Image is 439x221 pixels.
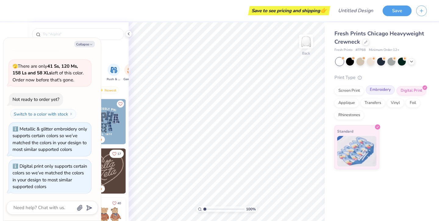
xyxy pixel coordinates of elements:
[42,31,120,37] input: Try "Alpha"
[12,163,87,190] div: Digital print only supports certain colors so we’ve matched the colors in your design to most sim...
[334,111,364,120] div: Rhinestones
[96,87,119,94] div: Newest
[117,152,121,155] span: 17
[107,64,121,82] button: filter button
[81,148,126,194] img: 12710c6a-dcc0-49ce-8688-7fe8d5f96fe2
[246,206,256,212] span: 100 %
[355,48,366,53] span: # FP88
[12,126,87,153] div: Metallic & glitter embroidery only supports certain colors so we’ve matched the colors in your de...
[69,112,73,116] img: Switch to a color with stock
[406,98,420,108] div: Foil
[74,41,95,47] button: Collapse
[126,99,171,144] img: a3f22b06-4ee5-423c-930f-667ff9442f68
[320,7,327,14] span: 👉
[369,48,399,53] span: Minimum Order: 12 +
[383,5,412,16] button: Save
[334,30,424,45] span: Fresh Prints Chicago Heavyweight Crewneck
[12,63,18,69] span: 🫣
[109,199,124,207] button: Like
[361,98,385,108] div: Transfers
[123,64,137,82] div: filter for Game Day
[387,98,404,108] div: Vinyl
[123,64,137,82] button: filter button
[334,48,352,53] span: Fresh Prints
[12,96,59,102] div: Not ready to order yet?
[110,66,117,73] img: Rush & Bid Image
[333,5,378,17] input: Untitled Design
[117,202,121,205] span: 40
[337,128,353,134] span: Standard
[397,86,426,95] div: Digital Print
[334,86,364,95] div: Screen Print
[123,77,137,82] span: Game Day
[127,66,134,73] img: Game Day Image
[334,98,359,108] div: Applique
[81,99,126,144] img: 5a4b4175-9e88-49c8-8a23-26d96782ddc6
[126,148,171,194] img: ead2b24a-117b-4488-9b34-c08fd5176a7b
[12,63,84,83] span: There are only left of this color. Order now before that's gone.
[337,136,377,166] img: Standard
[334,74,427,81] div: Print Type
[250,6,329,15] div: Save to see pricing and shipping
[302,51,310,56] div: Back
[107,64,121,82] div: filter for Rush & Bid
[10,109,76,119] button: Switch to a color with stock
[107,77,121,82] span: Rush & Bid
[117,100,124,108] button: Like
[366,85,395,94] div: Embroidery
[300,35,312,48] img: Back
[109,150,124,158] button: Like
